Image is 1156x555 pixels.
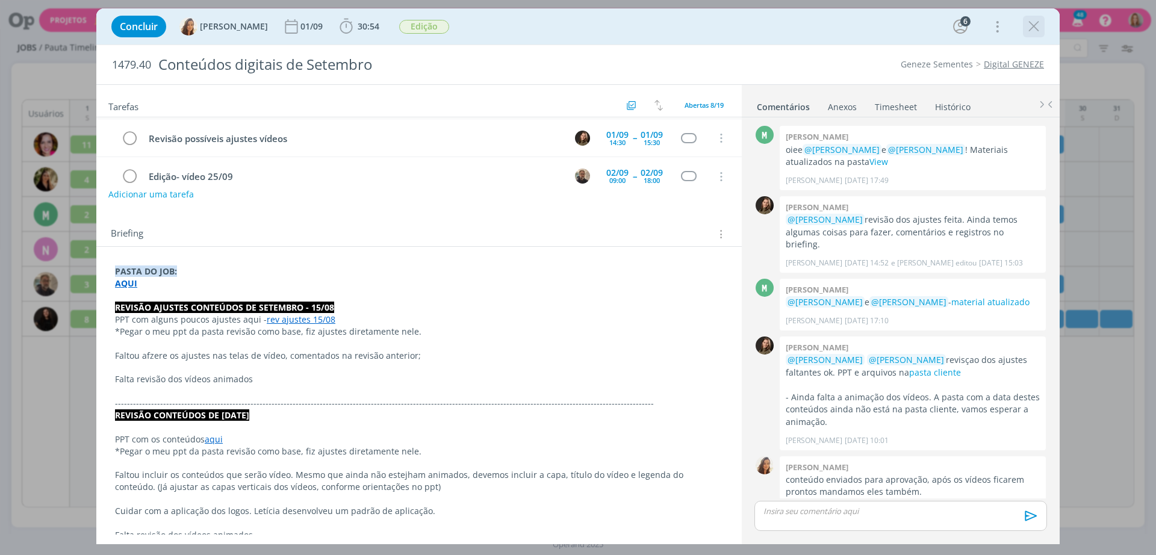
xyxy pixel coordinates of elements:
[115,529,723,541] p: Falta revisão dos vídeos animados
[786,342,848,353] b: [PERSON_NAME]
[756,196,774,214] img: J
[573,167,591,185] button: R
[786,284,848,295] b: [PERSON_NAME]
[644,177,660,184] div: 18:00
[108,184,194,205] button: Adicionar uma tarefa
[115,314,723,326] p: PPT com alguns poucos ajustes aqui -
[337,17,382,36] button: 30:54
[786,391,1040,428] p: - Ainda falta a animação dos vídeos. A pasta com a data destes conteúdos ainda não está na pasta ...
[115,265,177,277] strong: PASTA DO JOB:
[111,16,166,37] button: Concluir
[115,409,249,421] strong: REVISÃO CONTEÚDOS DE [DATE]
[96,8,1060,544] div: dialog
[575,169,590,184] img: R
[786,214,1040,250] p: revisão dos ajustes feita. Ainda temos algumas coisas para fazer, comentários e registros no brie...
[641,131,663,139] div: 01/09
[786,354,1040,379] p: revisçao dos ajustes faltantes ok. PPT e arquivos na
[786,131,848,142] b: [PERSON_NAME]
[786,144,1040,169] p: oiee e ! Materiais atualizados na pasta
[786,175,842,186] p: [PERSON_NAME]
[609,177,626,184] div: 09:00
[756,96,810,113] a: Comentários
[786,315,842,326] p: [PERSON_NAME]
[205,433,223,445] a: aqui
[984,58,1044,70] a: Digital GENEZE
[845,258,889,268] span: [DATE] 14:52
[786,474,1040,498] p: conteúdo enviados para aprovação, após os vídeos ficarem prontos mandamos eles também.
[845,315,889,326] span: [DATE] 17:10
[756,126,774,144] div: M
[115,433,723,445] p: PPT com os conteúdos
[115,277,137,289] a: AQUI
[120,22,158,31] span: Concluir
[267,314,335,325] a: rev ajustes 15/08
[115,469,723,493] p: Faltou incluir os conteúdos que serão vídeo. Mesmo que ainda não estejham animados, devemos inclu...
[633,172,636,181] span: --
[979,258,1023,268] span: [DATE] 15:03
[179,17,197,36] img: V
[115,445,723,457] p: *Pegar o meu ppt da pasta revisão como base, fiz ajustes diretamente nele.
[845,435,889,446] span: [DATE] 10:01
[300,22,325,31] div: 01/09
[115,397,723,409] p: -------------------------------------------------------------------------------------------------...
[909,367,961,378] a: pasta cliente
[756,456,774,474] img: V
[788,214,863,225] span: @[PERSON_NAME]
[115,350,723,362] p: Faltou afzere os ajustes nas telas de vídeo, comentados na revisão anterior;
[845,175,889,186] span: [DATE] 17:49
[788,354,863,365] span: @[PERSON_NAME]
[115,326,723,338] p: *Pegar o meu ppt da pasta revisão como base, fiz ajustes diretamente nele.
[200,22,268,31] span: [PERSON_NAME]
[756,279,774,297] div: M
[891,258,977,268] span: e [PERSON_NAME] editou
[633,134,636,142] span: --
[874,96,918,113] a: Timesheet
[788,296,863,308] span: @[PERSON_NAME]
[951,296,1030,308] a: material atualizado
[934,96,971,113] a: Histórico
[575,131,590,146] img: J
[786,435,842,446] p: [PERSON_NAME]
[606,131,629,139] div: 01/09
[606,169,629,177] div: 02/09
[399,19,450,34] button: Edição
[786,462,848,473] b: [PERSON_NAME]
[179,17,268,36] button: V[PERSON_NAME]
[828,101,857,113] div: Anexos
[644,139,660,146] div: 15:30
[609,139,626,146] div: 14:30
[111,226,143,242] span: Briefing
[756,336,774,355] img: J
[115,302,334,313] strong: REVISÃO AJUSTES CONTEÚDOS DE SETEMBRO - 15/08
[115,373,253,385] span: Falta revisão dos vídeos animados
[654,100,663,111] img: arrow-down-up.svg
[108,98,138,113] span: Tarefas
[888,144,963,155] span: @[PERSON_NAME]
[358,20,379,32] span: 30:54
[901,58,973,70] a: Geneze Sementes
[399,20,449,34] span: Edição
[154,50,651,79] div: Conteúdos digitais de Setembro
[112,58,151,72] span: 1479.40
[573,129,591,147] button: J
[786,296,1040,308] p: e -
[115,505,723,517] p: Cuidar com a aplicação dos logos. Letícia desenvolveu um padrão de aplicação.
[685,101,724,110] span: Abertas 8/19
[786,258,842,268] p: [PERSON_NAME]
[143,131,564,146] div: Revisão possíveis ajustes vídeos
[960,16,971,26] div: 6
[641,169,663,177] div: 02/09
[869,156,888,167] a: View
[786,202,848,212] b: [PERSON_NAME]
[869,354,944,365] span: @[PERSON_NAME]
[951,17,970,36] button: 6
[804,144,880,155] span: @[PERSON_NAME]
[871,296,946,308] span: @[PERSON_NAME]
[143,169,564,184] div: Edição- vídeo 25/09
